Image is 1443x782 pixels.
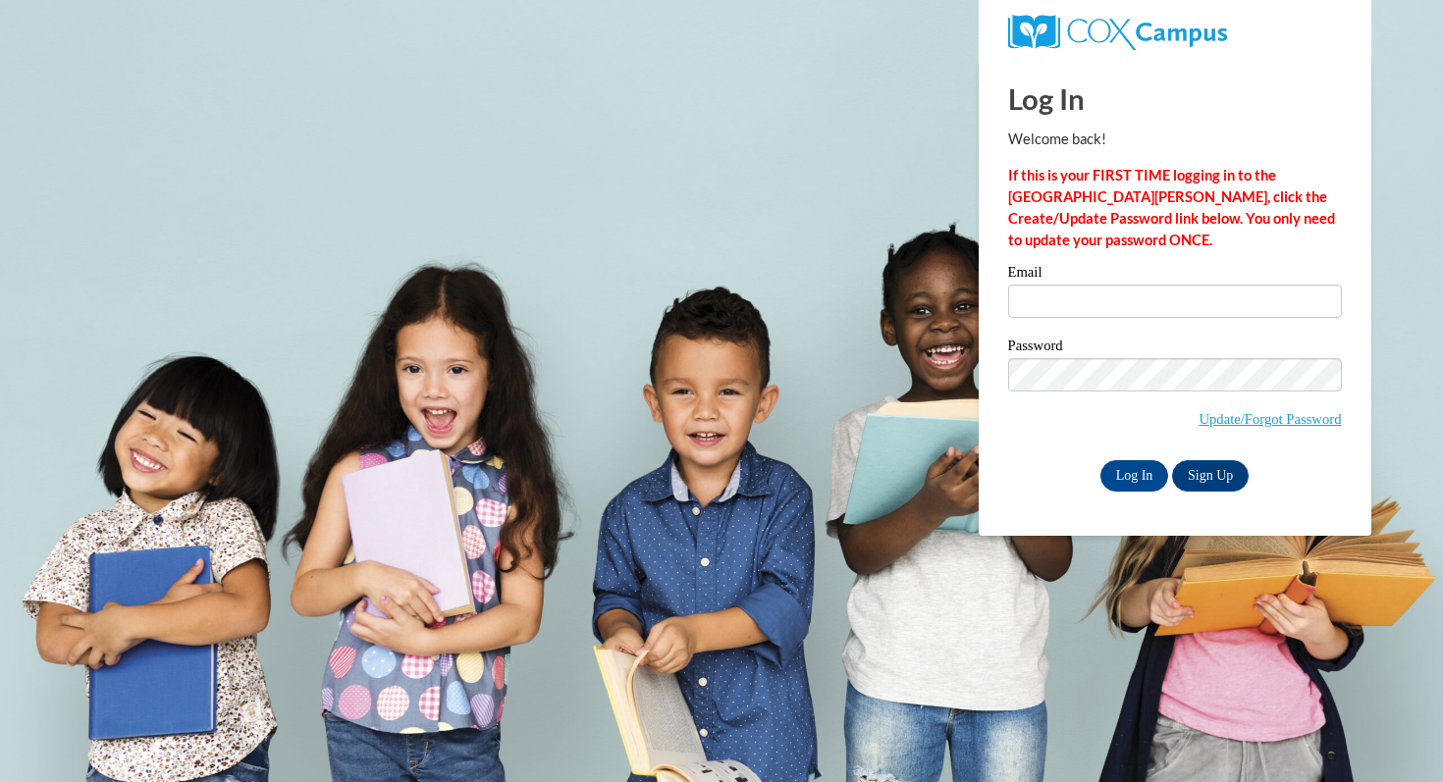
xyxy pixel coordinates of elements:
[1172,460,1249,492] a: Sign Up
[1008,167,1335,248] strong: If this is your FIRST TIME logging in to the [GEOGRAPHIC_DATA][PERSON_NAME], click the Create/Upd...
[1008,265,1342,285] label: Email
[1008,78,1342,119] h1: Log In
[1008,15,1227,50] img: COX Campus
[1008,129,1342,150] p: Welcome back!
[1008,339,1342,358] label: Password
[1100,460,1169,492] input: Log In
[1008,23,1227,39] a: COX Campus
[1199,411,1341,427] a: Update/Forgot Password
